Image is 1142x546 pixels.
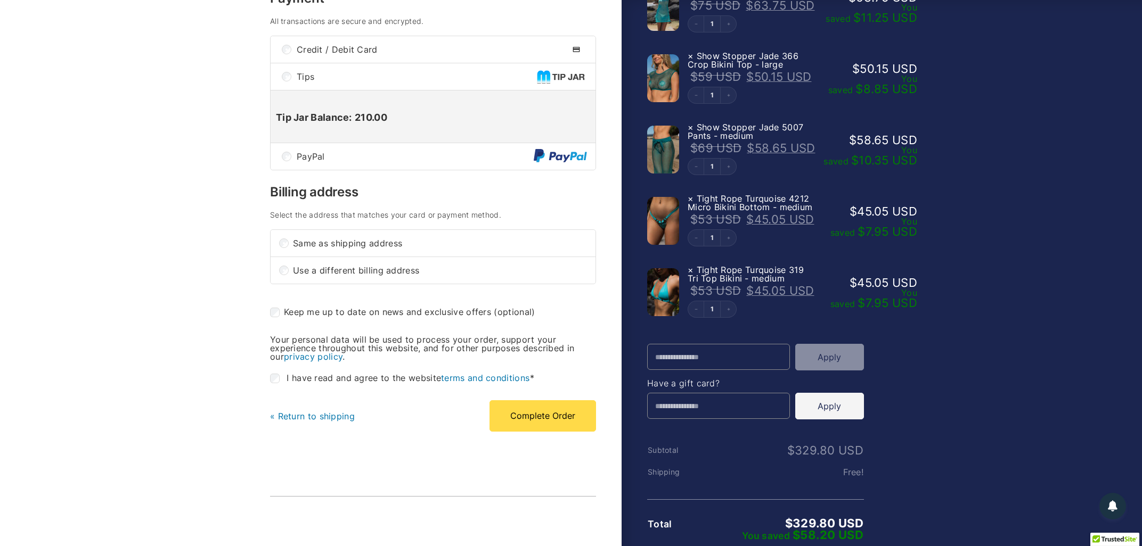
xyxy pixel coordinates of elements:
[690,212,698,226] span: $
[647,468,720,476] th: Shipping
[534,149,587,163] img: PayPal
[850,276,917,289] bdi: 45.05 USD
[270,18,596,25] h4: All transactions are secure and encrypted.
[690,70,698,84] span: $
[849,133,917,147] bdi: 58.65 USD
[688,193,694,204] a: Remove this item
[690,141,741,155] bdi: 69 USD
[688,51,798,70] span: Show Stopper Jade 366 Crop Bikini Top - large
[853,11,861,24] span: $
[720,467,864,477] td: Free!
[851,153,917,167] bdi: 10.35 USD
[850,276,857,289] span: $
[688,16,704,32] button: Decrement
[297,152,534,161] span: PayPal
[746,70,811,84] bdi: 50.15 USD
[855,82,917,96] bdi: 8.85 USD
[793,528,800,542] span: $
[747,141,754,155] span: $
[787,443,795,457] span: $
[284,307,491,317] span: Keep me up to date on news and exclusive offers
[688,51,694,61] a: Remove this item
[795,344,864,370] button: Apply
[690,284,698,297] span: $
[851,153,859,167] span: $
[852,62,860,76] span: $
[647,379,864,387] h4: Have a gift card?
[293,239,587,247] span: Same as shipping address
[793,528,863,542] bdi: 58.20 USD
[849,133,856,147] span: $
[647,126,679,173] img: Show Stopper Jade 366 Top 5007 pants 10
[787,443,863,457] bdi: 329.80 USD
[785,516,863,530] bdi: 329.80 USD
[647,197,679,245] img: Tight Rope Turquoise 4212 Micro Bottom 01
[858,296,917,310] bdi: 7.95 USD
[688,193,812,212] span: Tight Rope Turquoise 4212 Micro Bikini Bottom - medium
[490,400,596,431] button: Complete Order
[746,70,754,84] span: $
[720,16,736,32] button: Increment
[270,308,280,317] input: Keep me up to date on news and exclusive offers (optional)
[688,230,704,246] button: Decrement
[293,266,587,275] span: Use a different billing address
[270,335,596,361] p: Your personal data will be used to process your order, support your experience throughout this we...
[270,374,280,383] input: I have read and agree to the websiteterms and conditions
[704,235,720,241] a: Edit
[823,288,917,309] div: You saved
[688,122,694,133] a: Remove this item
[688,264,804,284] span: Tight Rope Turquoise 319 Tri Top Bikini - medium
[858,296,865,310] span: $
[746,284,754,297] span: $
[704,21,720,27] a: Edit
[704,92,720,98] a: Edit
[823,217,917,237] div: You saved
[688,264,694,275] a: Remove this item
[720,87,736,103] button: Increment
[747,141,815,155] bdi: 58.65 USD
[823,3,917,23] div: You saved
[704,306,720,312] a: Edit
[720,529,863,541] div: You saved
[858,225,917,238] bdi: 7.95 USD
[850,204,857,218] span: $
[690,141,698,155] span: $
[287,373,534,383] span: I have read and agree to the website
[276,112,352,123] b: Tip Jar Balance:
[494,307,535,317] span: (optional)
[855,82,863,96] span: $
[853,11,917,24] bdi: 11.25 USD
[297,45,566,54] span: Credit / Debit Card
[823,146,917,166] div: You saved
[746,284,814,297] bdi: 45.05 USD
[823,75,917,95] div: You saved
[858,225,865,238] span: $
[270,411,355,421] a: « Return to shipping
[647,268,679,316] img: Tight Rope Turquoise 319 Tri Top 01
[688,87,704,103] button: Decrement
[647,54,679,102] img: Show Stopper Jade 366 Top 5007 pants 09
[746,212,754,226] span: $
[566,43,587,56] img: Credit / Debit Card
[795,393,864,419] button: Apply
[270,211,596,219] h4: Select the address that matches your card or payment method.
[647,519,720,530] th: Total
[850,204,917,218] bdi: 45.05 USD
[746,212,814,226] bdi: 45.05 USD
[441,373,529,383] a: terms and conditions
[852,62,917,76] bdi: 50.15 USD
[647,446,720,454] th: Subtotal
[720,301,736,317] button: Increment
[284,351,342,362] a: privacy policy
[688,122,803,141] span: Show Stopper Jade 5007 Pants - medium
[690,284,741,297] bdi: 53 USD
[688,159,704,175] button: Decrement
[720,230,736,246] button: Increment
[690,212,741,226] bdi: 53 USD
[537,70,587,84] img: Tips
[785,516,793,530] span: $
[720,159,736,175] button: Increment
[690,70,741,84] bdi: 59 USD
[297,72,537,81] span: Tips
[270,186,596,198] h3: Billing address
